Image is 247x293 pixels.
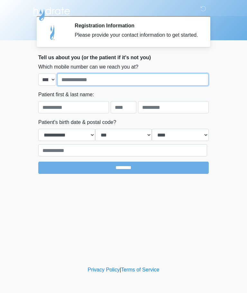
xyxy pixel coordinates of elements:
[88,267,120,272] a: Privacy Policy
[120,267,121,272] a: |
[75,31,199,39] div: Please provide your contact information to get started.
[121,267,159,272] a: Terms of Service
[43,23,62,42] img: Agent Avatar
[38,118,116,126] label: Patient's birth date & postal code?
[38,54,209,61] h2: Tell us about you (or the patient if it's not you)
[38,63,138,71] label: Which mobile number can we reach you at?
[38,91,94,99] label: Patient first & last name:
[32,5,71,21] img: Hydrate IV Bar - Arcadia Logo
